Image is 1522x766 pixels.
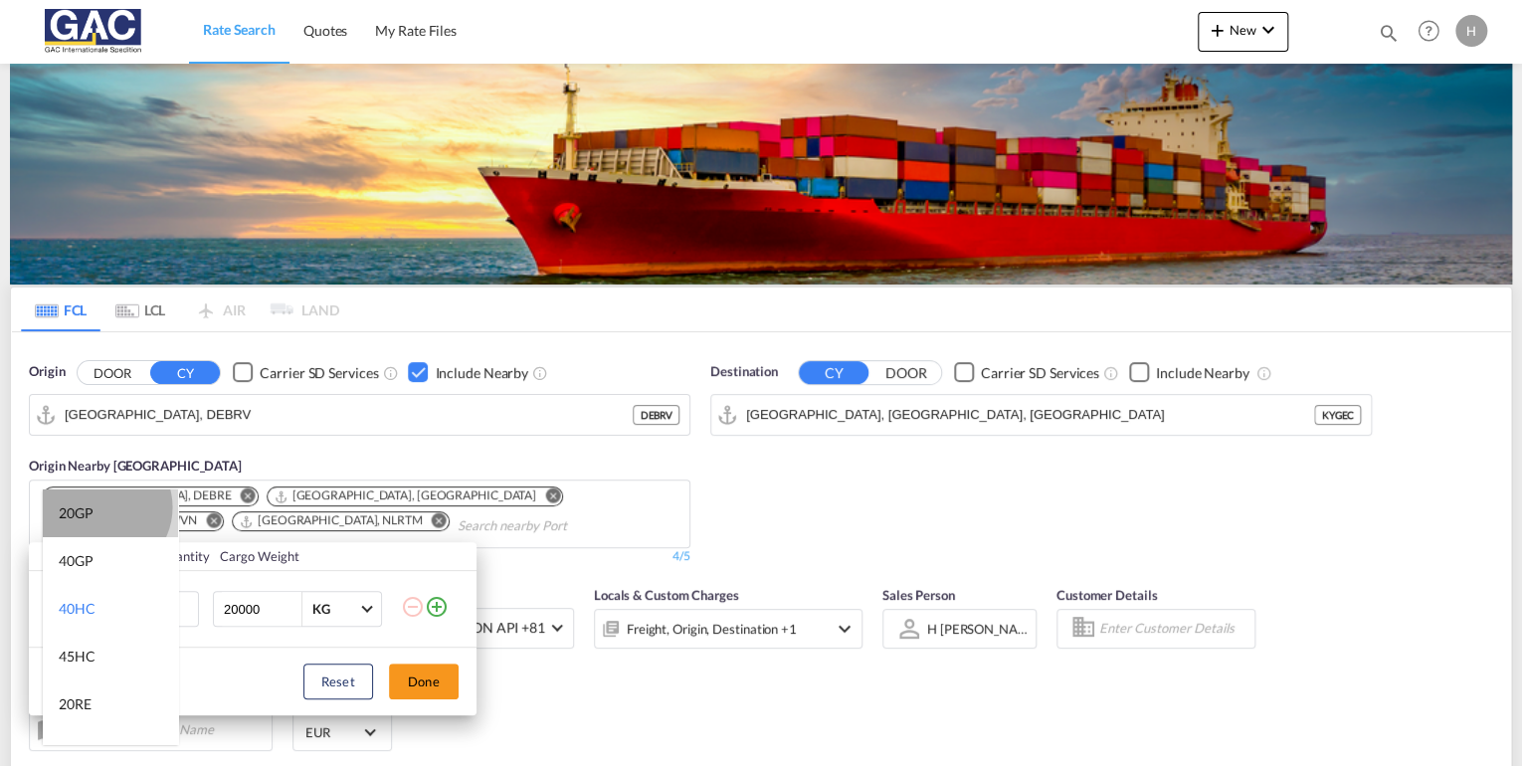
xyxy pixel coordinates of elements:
[59,647,95,667] div: 45HC
[59,503,94,523] div: 20GP
[59,599,95,619] div: 40HC
[59,742,92,762] div: 40RE
[59,551,94,571] div: 40GP
[59,694,92,714] div: 20RE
